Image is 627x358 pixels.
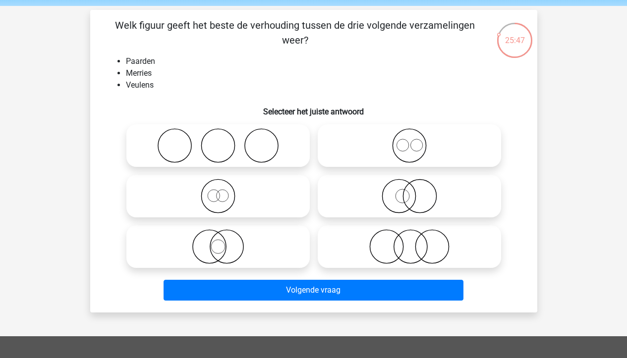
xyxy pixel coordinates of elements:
[164,280,463,301] button: Volgende vraag
[126,79,521,91] li: Veulens
[126,67,521,79] li: Merries
[126,55,521,67] li: Paarden
[106,99,521,116] h6: Selecteer het juiste antwoord
[106,18,484,48] p: Welk figuur geeft het beste de verhouding tussen de drie volgende verzamelingen weer?
[496,22,533,47] div: 25:47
